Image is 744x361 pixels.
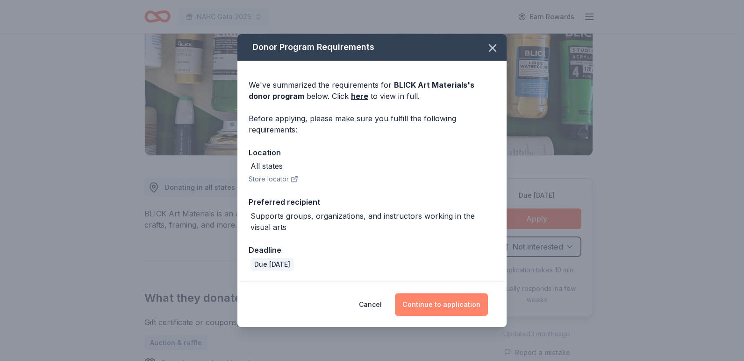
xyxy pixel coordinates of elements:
button: Continue to application [395,293,488,316]
div: Location [249,146,495,159]
div: Donor Program Requirements [237,34,507,61]
button: Cancel [359,293,382,316]
div: Preferred recipient [249,196,495,208]
div: All states [250,160,283,172]
div: We've summarized the requirements for below. Click to view in full. [249,79,495,102]
div: Due [DATE] [250,258,294,271]
div: Deadline [249,244,495,256]
button: Store locator [249,174,298,185]
div: Supports groups, organizations, and instructors working in the visual arts [250,210,495,233]
a: here [351,90,368,102]
div: Before applying, please make sure you fulfill the following requirements: [249,113,495,135]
